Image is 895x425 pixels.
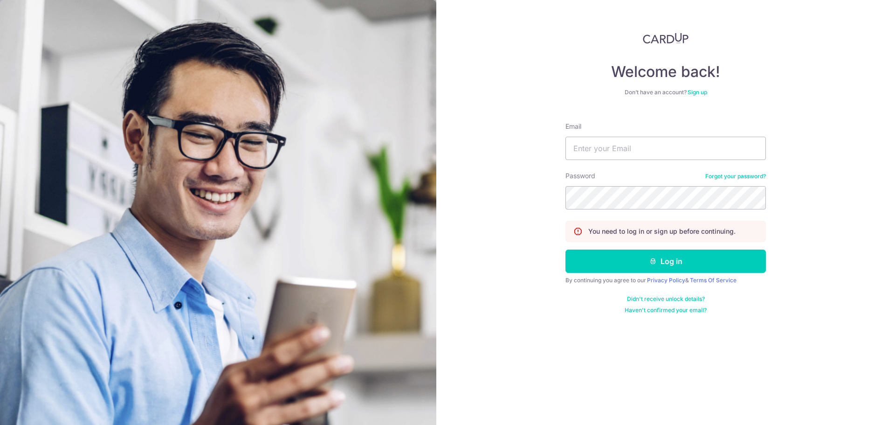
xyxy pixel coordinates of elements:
label: Password [565,171,595,181]
img: CardUp Logo [643,33,688,44]
p: You need to log in or sign up before continuing. [588,227,736,236]
a: Terms Of Service [690,277,737,284]
a: Sign up [688,89,707,96]
a: Haven't confirmed your email? [625,307,707,314]
a: Privacy Policy [647,277,685,284]
div: Don’t have an account? [565,89,766,96]
a: Forgot your password? [705,173,766,180]
h4: Welcome back! [565,63,766,81]
input: Enter your Email [565,137,766,160]
div: By continuing you agree to our & [565,277,766,284]
button: Log in [565,250,766,273]
a: Didn't receive unlock details? [627,295,705,303]
label: Email [565,122,581,131]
